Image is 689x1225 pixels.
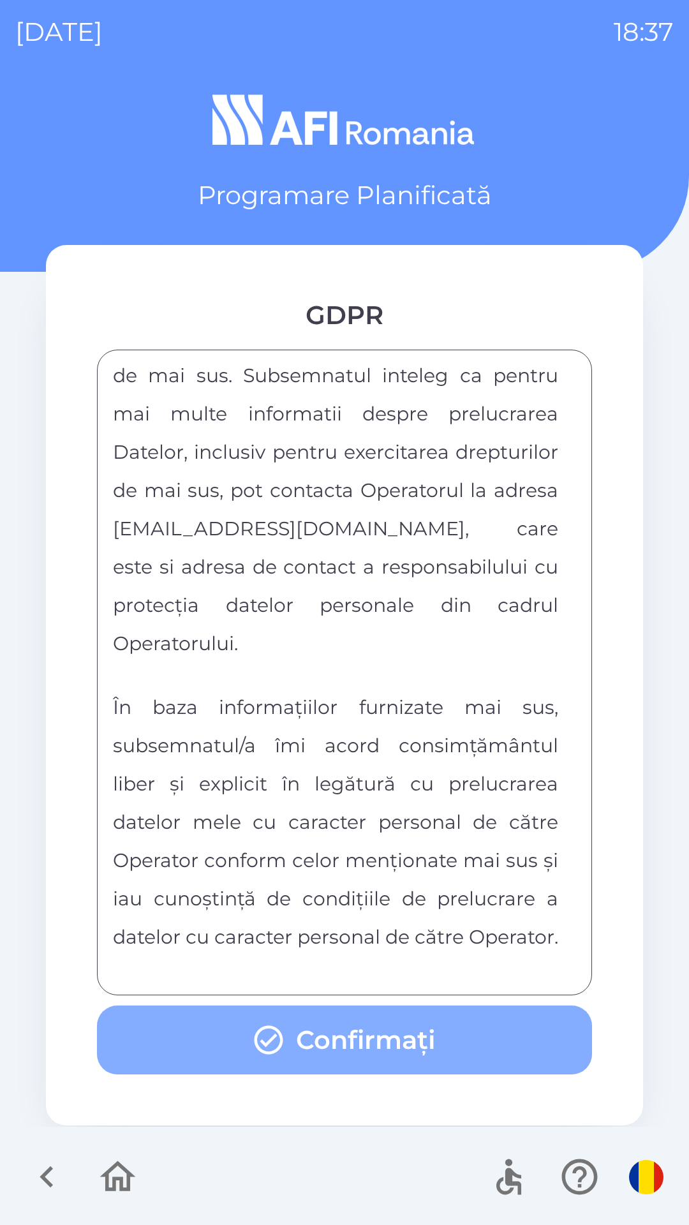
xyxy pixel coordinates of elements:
[113,249,558,655] span: Sunt informat/ă că prelucrarea datelor mele personale de către Operator se realizează în conformi...
[97,1006,592,1074] button: Confirmați
[15,13,103,51] p: [DATE]
[614,13,674,51] p: 18:37
[629,1160,663,1194] img: ro flag
[198,176,492,214] p: Programare Planificată
[97,296,592,334] div: GDPR
[113,695,558,949] span: În baza informațiilor furnizate mai sus, subsemnatul/a îmi acord consimțământul liber și explicit...
[46,89,643,151] img: Logo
